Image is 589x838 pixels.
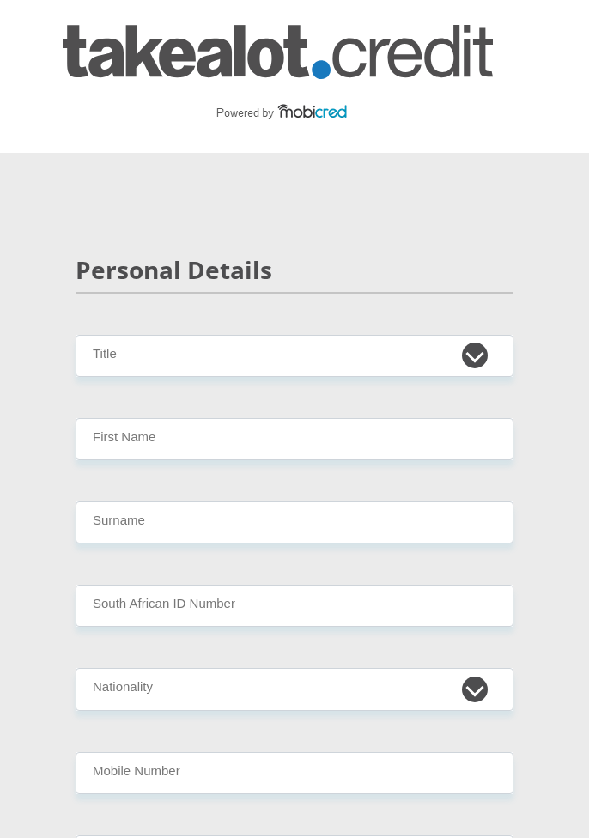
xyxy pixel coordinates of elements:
[76,585,513,627] input: ID Number
[76,501,513,543] input: Surname
[76,256,513,285] h2: Personal Details
[63,25,493,128] img: takealot_credit logo
[76,418,513,460] input: First Name
[76,752,513,794] input: Contact Number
